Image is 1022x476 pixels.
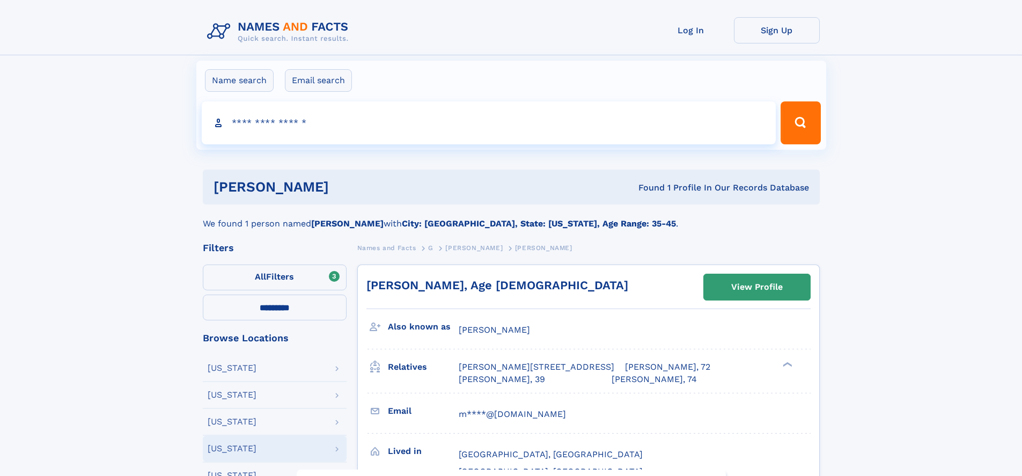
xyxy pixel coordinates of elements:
h3: Also known as [388,318,459,336]
div: Found 1 Profile In Our Records Database [483,182,809,194]
a: [PERSON_NAME] [445,241,503,254]
span: G [428,244,433,252]
a: [PERSON_NAME], Age [DEMOGRAPHIC_DATA] [366,279,628,292]
a: [PERSON_NAME][STREET_ADDRESS] [459,361,614,373]
a: Log In [648,17,734,43]
span: [GEOGRAPHIC_DATA], [GEOGRAPHIC_DATA] [459,449,643,459]
span: All [255,272,266,282]
b: [PERSON_NAME] [311,218,384,229]
a: Names and Facts [357,241,416,254]
div: We found 1 person named with . [203,204,820,230]
input: search input [202,101,776,144]
label: Email search [285,69,352,92]
div: ❯ [780,361,793,368]
h3: Email [388,402,459,420]
a: [PERSON_NAME], 74 [612,374,697,385]
h3: Lived in [388,442,459,460]
b: City: [GEOGRAPHIC_DATA], State: [US_STATE], Age Range: 35-45 [402,218,676,229]
div: Filters [203,243,347,253]
a: [PERSON_NAME], 39 [459,374,545,385]
a: View Profile [704,274,810,300]
label: Filters [203,265,347,290]
label: Name search [205,69,274,92]
span: [PERSON_NAME] [515,244,572,252]
div: [US_STATE] [208,391,256,399]
h1: [PERSON_NAME] [214,180,484,194]
div: Browse Locations [203,333,347,343]
div: [US_STATE] [208,364,256,372]
span: [PERSON_NAME] [445,244,503,252]
div: View Profile [731,275,783,299]
img: Logo Names and Facts [203,17,357,46]
a: G [428,241,433,254]
a: Sign Up [734,17,820,43]
div: [US_STATE] [208,418,256,426]
div: [US_STATE] [208,444,256,453]
a: [PERSON_NAME], 72 [625,361,710,373]
h3: Relatives [388,358,459,376]
button: Search Button [781,101,820,144]
span: [PERSON_NAME] [459,325,530,335]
